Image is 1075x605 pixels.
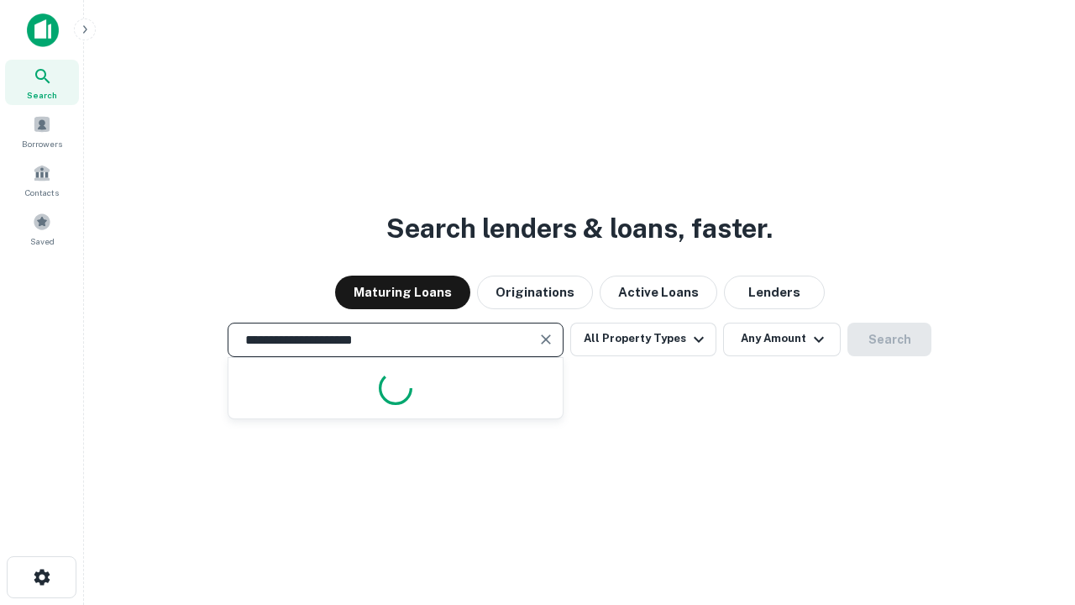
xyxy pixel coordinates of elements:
[27,88,57,102] span: Search
[27,13,59,47] img: capitalize-icon.png
[386,208,773,249] h3: Search lenders & loans, faster.
[477,276,593,309] button: Originations
[570,323,716,356] button: All Property Types
[5,206,79,251] a: Saved
[30,234,55,248] span: Saved
[335,276,470,309] button: Maturing Loans
[723,323,841,356] button: Any Amount
[25,186,59,199] span: Contacts
[5,108,79,154] a: Borrowers
[724,276,825,309] button: Lenders
[5,157,79,203] a: Contacts
[991,471,1075,551] iframe: Chat Widget
[22,137,62,150] span: Borrowers
[600,276,717,309] button: Active Loans
[5,60,79,105] a: Search
[534,328,558,351] button: Clear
